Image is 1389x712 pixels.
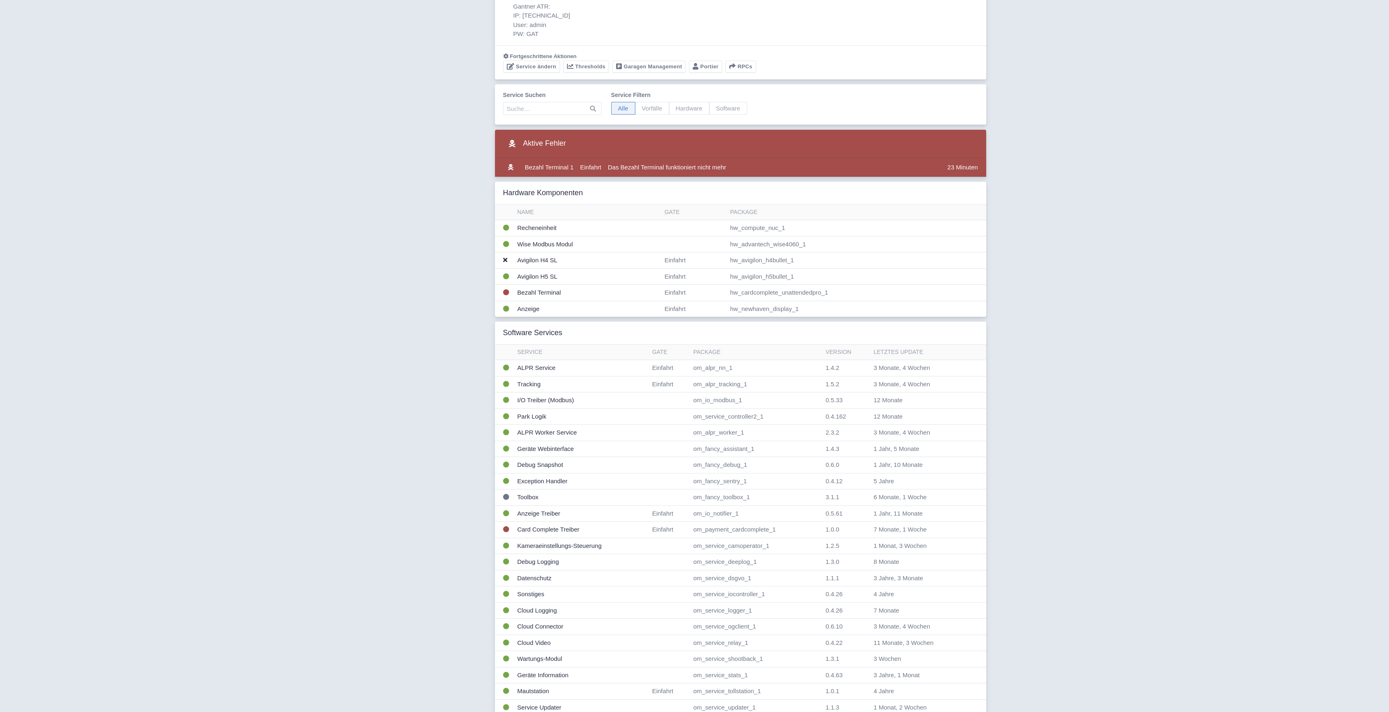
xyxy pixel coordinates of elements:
[870,505,969,522] td: 1 Jahr, 11 Monate
[870,683,969,700] td: 4 Jahre
[690,635,822,651] td: om_service_relay_1
[608,164,726,171] span: Das Bezahl Terminal funktioniert nicht mehr
[514,392,649,409] td: I/O Treiber (Modbus)
[727,268,986,285] td: hw_avigilon_h5bullet_1
[661,205,727,220] th: Gate
[870,635,969,651] td: 11 Monate, 3 Wochen
[514,408,649,425] td: Park Logik
[514,457,649,473] td: Debug Snapshot
[727,205,986,220] th: Package
[649,522,690,538] td: Einfahrt
[727,301,986,317] td: hw_newhaven_display_1
[870,570,969,586] td: 3 Jahre, 3 Monate
[826,397,843,403] span: 0.5.33
[611,91,747,99] label: Service filtern
[514,635,649,651] td: Cloud Video
[514,345,649,360] th: Service
[661,268,727,285] td: Einfahrt
[690,505,822,522] td: om_io_notifier_1
[514,602,649,619] td: Cloud Logging
[826,542,839,549] span: 1.2.5
[826,607,843,614] span: 0.4.26
[690,602,822,619] td: om_service_logger_1
[661,301,727,317] td: Einfahrt
[870,392,969,409] td: 12 Monate
[577,158,605,177] td: Einfahrt
[690,538,822,554] td: om_service_camoperator_1
[826,364,839,371] span: 1.4.2
[870,651,969,667] td: 3 Wochen
[690,457,822,473] td: om_fancy_debug_1
[826,575,839,581] span: 1.1.1
[514,522,649,538] td: Card Complete Treiber
[503,102,601,115] input: Suche…
[649,345,690,360] th: Gate
[826,687,839,694] span: 1.0.1
[611,102,635,115] span: Alle
[826,445,839,452] span: 1.4.3
[514,220,662,237] td: Recheneinheit
[514,554,649,570] td: Debug Logging
[826,493,839,500] span: 3.1.1
[503,189,583,198] h3: Hardware Komponenten
[870,619,969,635] td: 3 Monate, 4 Wochen
[514,538,649,554] td: Kameraeinstellungs-Steuerung
[522,158,577,177] td: Bezahl Terminal 1
[690,360,822,376] td: om_alpr_nn_1
[563,61,609,73] a: Thresholds
[503,329,562,338] h3: Software Services
[514,667,649,683] td: Geräte Information
[944,158,986,177] td: 23 Minuten
[870,554,969,570] td: 8 Monate
[709,102,747,115] span: Software
[514,301,662,317] td: Anzeige
[870,376,969,392] td: 3 Monate, 4 Wochen
[649,376,690,392] td: Einfahrt
[826,623,843,630] span: 0.6.10
[870,425,969,441] td: 3 Monate, 4 Wochen
[870,360,969,376] td: 3 Monate, 4 Wochen
[510,53,577,59] span: Fortgeschrittene Aktionen
[514,651,649,667] td: Wartungs-Modul
[826,526,839,533] span: 1.0.0
[826,655,839,662] span: 1.3.1
[612,61,686,73] a: Garagen Management
[514,236,662,252] td: Wise Modbus Modul
[870,586,969,603] td: 4 Jahre
[690,683,822,700] td: om_service_tollstation_1
[514,441,649,457] td: Geräte Webinterface
[514,586,649,603] td: Sonstiges
[727,236,986,252] td: hw_advantech_wise4060_1
[826,671,843,678] span: 0.4.63
[669,102,709,115] span: Hardware
[514,252,662,269] td: Avigilon H4 SL
[870,538,969,554] td: 1 Monat, 3 Wochen
[514,285,662,301] td: Bezahl Terminal
[635,102,669,115] span: Vorfälle
[690,345,822,360] th: Package
[690,425,822,441] td: om_alpr_worker_1
[690,376,822,392] td: om_alpr_tracking_1
[503,61,560,73] a: Service ändern
[725,61,756,73] button: RPCs
[514,205,662,220] th: Name
[690,619,822,635] td: om_service_ogclient_1
[690,408,822,425] td: om_service_controller2_1
[514,473,649,489] td: Exception Handler
[870,441,969,457] td: 1 Jahr, 5 Monate
[514,570,649,586] td: Datenschutz
[826,639,843,646] span: 0.4.22
[690,473,822,489] td: om_fancy_sentry_1
[514,619,649,635] td: Cloud Connector
[690,586,822,603] td: om_service_iocontroller_1
[826,478,843,484] span: 0.4.12
[826,461,839,468] span: 0.6.0
[870,489,969,506] td: 6 Monate, 1 Woche
[649,683,690,700] td: Einfahrt
[661,285,727,301] td: Einfahrt
[870,408,969,425] td: 12 Monate
[826,413,846,420] span: 0.4.162
[826,510,843,517] span: 0.5.61
[826,590,843,597] span: 0.4.26
[690,441,822,457] td: om_fancy_assistant_1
